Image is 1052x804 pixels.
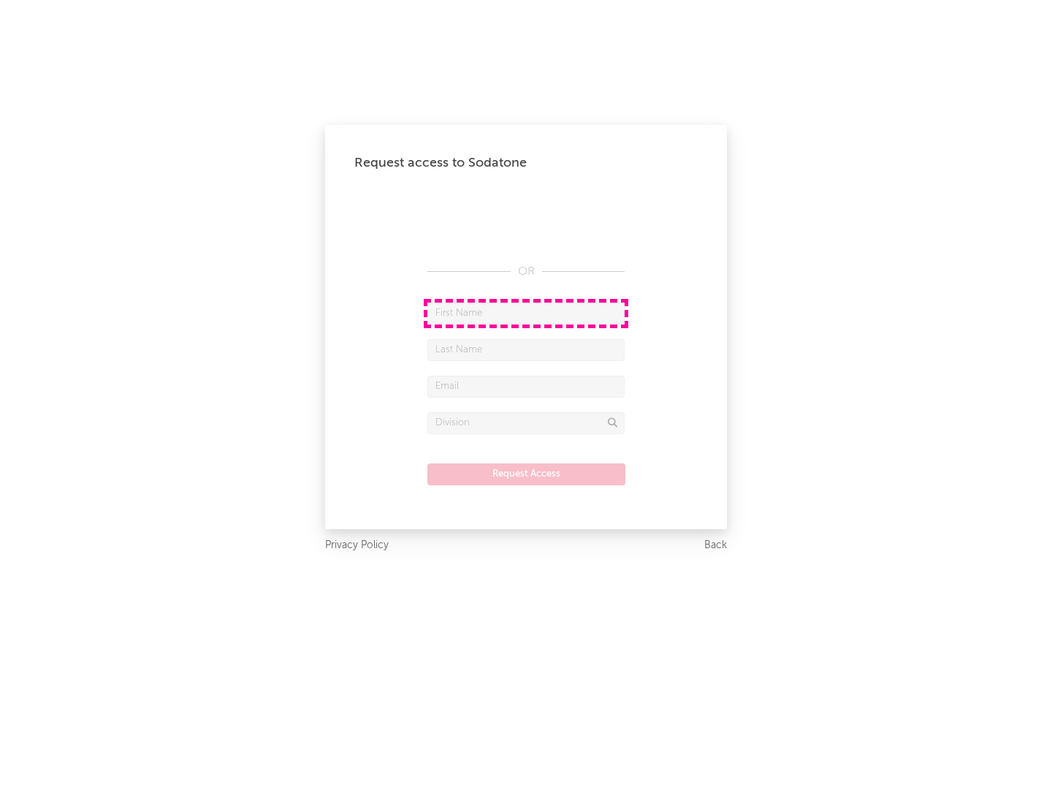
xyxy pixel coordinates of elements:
[427,376,625,398] input: Email
[427,339,625,361] input: Last Name
[354,154,698,172] div: Request access to Sodatone
[427,263,625,281] div: OR
[325,536,389,555] a: Privacy Policy
[704,536,727,555] a: Back
[427,303,625,325] input: First Name
[427,463,625,485] button: Request Access
[427,412,625,434] input: Division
